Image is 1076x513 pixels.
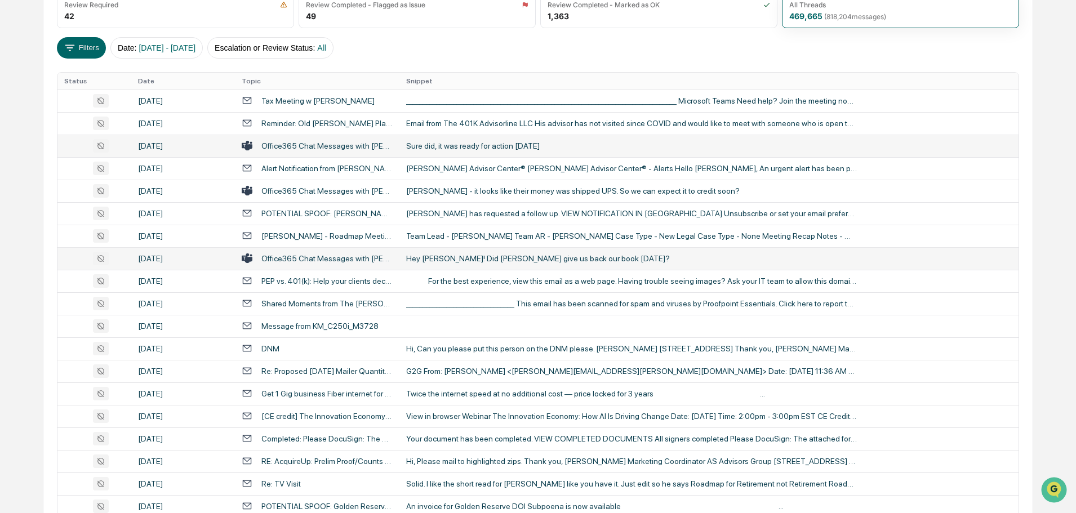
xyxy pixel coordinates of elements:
div: Tax Meeting w [PERSON_NAME] [261,96,375,105]
div: RE: AcquireUp: Prelim Proof/Counts for Old Dog November Events [261,457,393,466]
button: Start new chat [192,90,205,103]
div: G2G From: [PERSON_NAME] <[PERSON_NAME][EMAIL_ADDRESS][PERSON_NAME][DOMAIN_NAME]> Date: [DATE] 11:... [406,367,857,376]
div: Your document has been completed. VIEW COMPLETED DOCUMENTS All signers completed Please DocuSign:... [406,434,857,443]
div: Email from The 401K Advisorline LLC His advisor has not visited since COVID and would like to mee... [406,119,857,128]
div: Hi, Please mail to highlighted zips. Thank you, [PERSON_NAME] Marketing Coordinator AS Advisors G... [406,457,857,466]
div: 🔎 [11,164,20,173]
div: [DATE] [138,457,228,466]
th: Snippet [399,73,1019,90]
div: [DATE] [138,367,228,376]
div: [DATE] [138,299,228,308]
div: Review Completed - Marked as OK [548,1,660,9]
div: [DATE] [138,164,228,173]
div: Solid. I like the short read for [PERSON_NAME] like you have it. Just edit so he says Roadmap for... [406,479,857,488]
div: Review Completed - Flagged as Issue [306,1,425,9]
div: View in browser Webinar The Innovation Economy: How AI Is Driving Change Date: [DATE] Time: 2:00p... [406,412,857,421]
iframe: Open customer support [1040,476,1070,506]
span: [DATE] - [DATE] [139,43,195,52]
button: Filters [57,37,106,59]
div: [DATE] [138,389,228,398]
div: [DATE] [138,209,228,218]
div: Get 1 Gig business Fiber internet for the price of 500 Mb [261,389,393,398]
div: 1,363 [548,11,569,21]
div: [PERSON_NAME] - it looks like their money was shipped UPS. So we can expect it to credit soon? [406,186,857,195]
span: All [317,43,326,52]
img: 1746055101610-c473b297-6a78-478c-a979-82029cc54cd1 [11,86,32,106]
div: Sure did, it was ready for action [DATE] [406,141,857,150]
div: ‌ ‌ ‌ ‌ ‌ ‌ ‌ ‌ ‌ ‌ ‌ ‌ ‌ For the best experience, view this email as a web page. Having trouble ... [406,276,857,286]
div: 49 [306,11,316,21]
div: Office365 Chat Messages with [PERSON_NAME], [PERSON_NAME] on [DATE] [261,254,393,263]
th: Topic [235,73,399,90]
a: 🗄️Attestations [77,137,144,158]
div: Office365 Chat Messages with [PERSON_NAME], [PERSON_NAME] on [DATE] [261,186,393,195]
div: [DATE] [138,344,228,353]
span: ( 818,204 messages) [824,12,886,21]
div: ________________________________________________________________________________ Microsoft Teams ... [406,96,857,105]
div: 🖐️ [11,143,20,152]
th: Status [57,73,131,90]
div: [DATE] [138,434,228,443]
div: POTENTIAL SPOOF: Golden Reserve DOI Subpoena, Invoice #911 [261,502,393,511]
div: ________________________________ This email has been scanned for spam and viruses by Proofpoint E... [406,299,857,308]
div: Office365 Chat Messages with [PERSON_NAME], [PERSON_NAME] on [DATE] [261,141,393,150]
div: [DATE] [138,322,228,331]
div: All Threads [789,1,826,9]
div: [DATE] [138,412,228,421]
div: Hi, Can you please put this person on the DNM please. [PERSON_NAME] [STREET_ADDRESS] Thank you, [... [406,344,857,353]
a: Powered byPylon [79,190,136,199]
div: Completed: Please DocuSign: The attached forms [261,434,393,443]
div: PEP vs. 401(k): Help your clients decide [261,276,393,286]
button: Escalation or Review Status:All [207,37,334,59]
div: [DATE] [138,119,228,128]
div: Shared Moments from The [PERSON_NAME][GEOGRAPHIC_DATA] [261,299,393,308]
div: [PERSON_NAME] Advisor Center® [PERSON_NAME] Advisor Center® - Alerts Hello [PERSON_NAME], An urge... [406,164,857,173]
div: [PERSON_NAME] has requested a follow up. VIEW NOTIFICATION IN [GEOGRAPHIC_DATA] Unsubscribe or se... [406,209,857,218]
div: Hey [PERSON_NAME]! Did [PERSON_NAME] give us back our book [DATE]? [406,254,857,263]
div: Alert Notification from [PERSON_NAME] Advisor Services [261,164,393,173]
div: Start new chat [38,86,185,97]
div: Twice the internet speed at no additional cost — price locked for 3 years ‌ ‌ ‌ ‌ ‌ ‌ ‌ ‌ ‌ ‌ ‌ ‌... [406,389,857,398]
p: How can we help? [11,24,205,42]
button: Date:[DATE] - [DATE] [110,37,203,59]
div: [DATE] [138,96,228,105]
div: 469,665 [789,11,886,21]
div: An invoice for Golden Reserve DOI Subpoena is now available͏ ‌ ­ ͏ ‌ ­ ͏ ‌ ­ ͏ ‌ ­ ͏ ‌ ­ ͏ ‌ ­ ͏ ... [406,502,857,511]
div: We're available if you need us! [38,97,143,106]
div: [DATE] [138,231,228,240]
div: [DATE] [138,186,228,195]
th: Date [131,73,235,90]
div: [CE credit] The Innovation Economy: How AI Is Driving Change [261,412,393,421]
div: DNM [261,344,279,353]
div: [DATE] [138,502,228,511]
span: Preclearance [23,142,73,153]
a: 🖐️Preclearance [7,137,77,158]
a: 🔎Data Lookup [7,159,75,179]
div: [DATE] [138,479,228,488]
div: 🗄️ [82,143,91,152]
div: [DATE] [138,254,228,263]
span: Pylon [112,191,136,199]
div: Reminder: Old [PERSON_NAME] Plan Ready for Change... [261,119,393,128]
div: 42 [64,11,74,21]
span: Attestations [93,142,140,153]
img: icon [522,1,528,8]
div: Review Required [64,1,118,9]
div: [PERSON_NAME] - Roadmap Meeting (Full) - [DATE] [261,231,393,240]
div: [DATE] [138,141,228,150]
span: Data Lookup [23,163,71,175]
div: POTENTIAL SPOOF: [PERSON_NAME] requested a follow-up [261,209,393,218]
div: Team Lead - [PERSON_NAME] Team AR - [PERSON_NAME] Case Type - New Legal Case Type - None Meeting ... [406,231,857,240]
div: Re: Proposed [DATE] Mailer Quantities & Cost [261,367,393,376]
div: Re: TV Visit [261,479,301,488]
div: [DATE] [138,276,228,286]
img: icon [763,1,770,8]
img: icon [280,1,287,8]
div: Message from KM_C250i_M3728 [261,322,379,331]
